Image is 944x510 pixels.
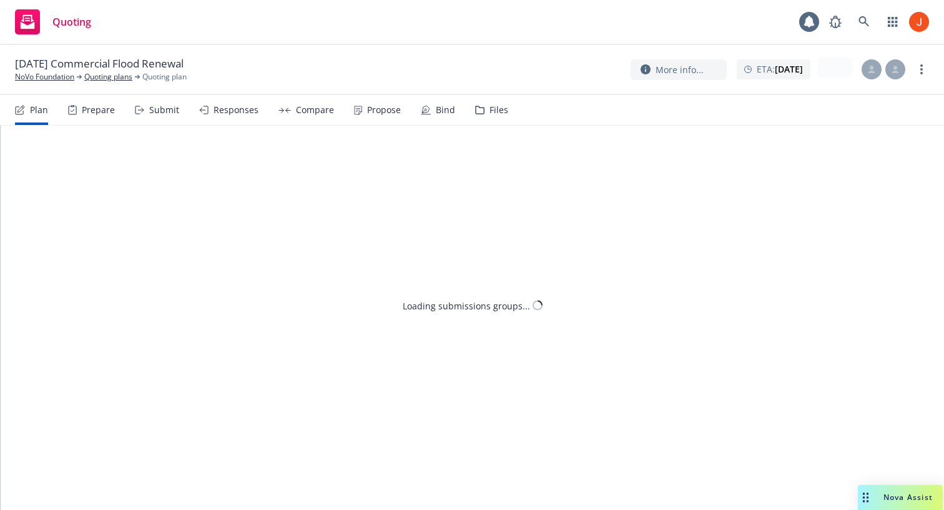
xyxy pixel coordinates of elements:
[656,63,704,76] span: More info...
[30,105,48,115] div: Plan
[880,9,905,34] a: Switch app
[489,105,508,115] div: Files
[142,71,187,82] span: Quoting plan
[858,485,943,510] button: Nova Assist
[823,9,848,34] a: Report a Bug
[367,105,401,115] div: Propose
[82,105,115,115] div: Prepare
[858,485,873,510] div: Drag to move
[436,105,455,115] div: Bind
[757,62,803,76] span: ETA :
[15,56,184,71] span: [DATE] Commercial Flood Renewal
[10,4,96,39] a: Quoting
[403,299,530,312] div: Loading submissions groups...
[149,105,179,115] div: Submit
[909,12,929,32] img: photo
[52,17,91,27] span: Quoting
[631,59,727,80] button: More info...
[214,105,258,115] div: Responses
[84,71,132,82] a: Quoting plans
[775,63,803,75] strong: [DATE]
[296,105,334,115] div: Compare
[914,62,929,77] a: more
[852,9,877,34] a: Search
[15,71,74,82] a: NoVo Foundation
[883,492,933,502] span: Nova Assist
